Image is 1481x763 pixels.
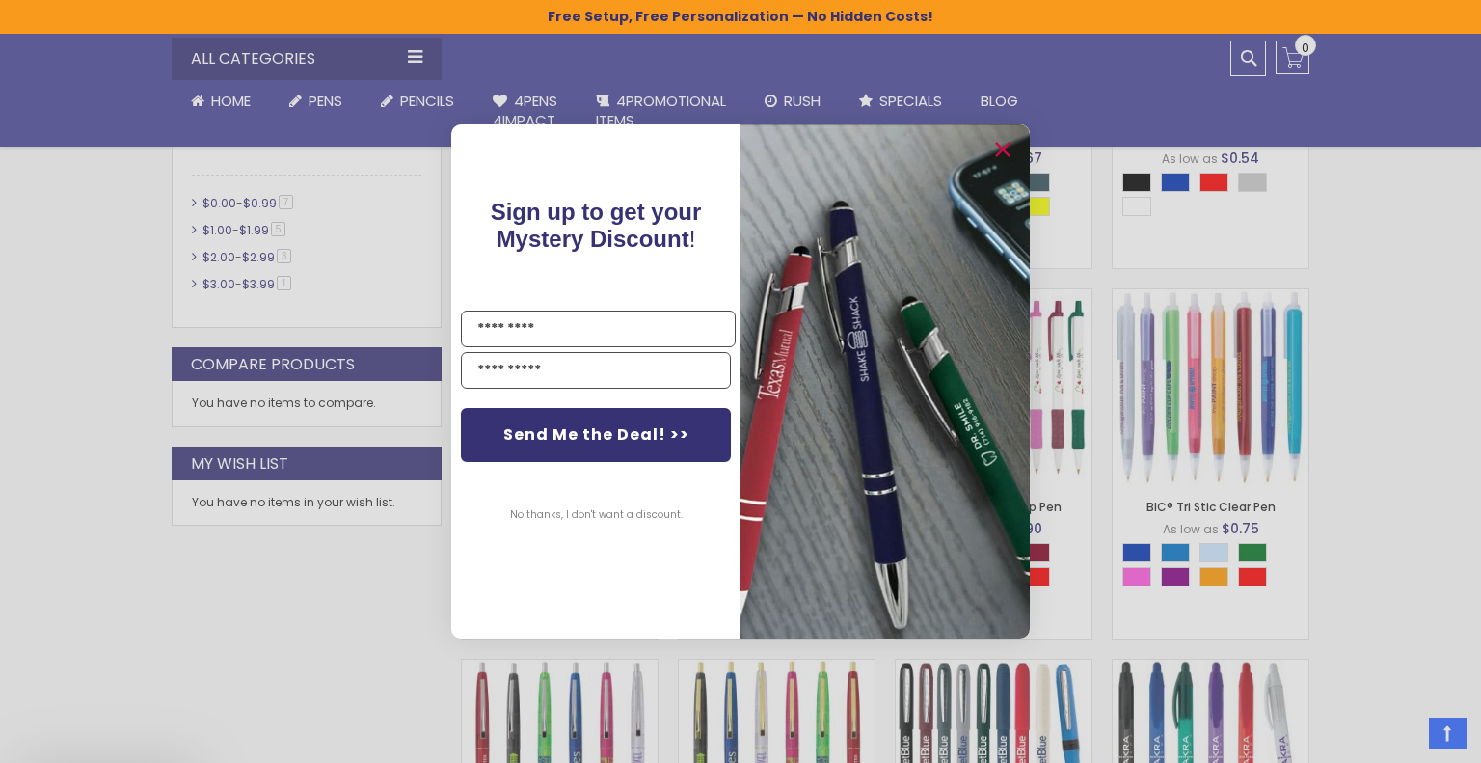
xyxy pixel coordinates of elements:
button: Send Me the Deal! >> [461,408,731,462]
iframe: Google Customer Reviews [1322,711,1481,763]
span: Sign up to get your Mystery Discount [491,199,702,252]
span: ! [491,199,702,252]
img: pop-up-image [740,124,1030,639]
button: Close dialog [987,134,1018,165]
button: No thanks, I don't want a discount. [500,491,692,539]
